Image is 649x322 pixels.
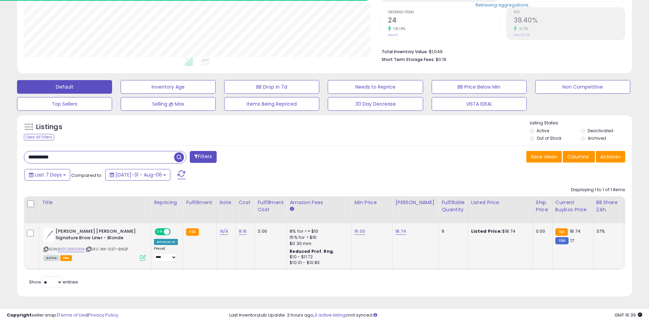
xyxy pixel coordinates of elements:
[567,153,589,160] span: Columns
[596,151,625,163] button: Actions
[588,135,606,141] label: Archived
[170,229,181,235] span: OFF
[596,228,619,234] div: 37%
[570,237,574,244] span: 17
[7,312,118,319] div: seller snap | |
[239,199,252,206] div: Cost
[229,312,642,319] div: Last InventoryLab Update: 3 hours ago, not synced.
[258,199,284,213] div: Fulfillment Cost
[290,199,349,206] div: Amazon Fees
[105,169,170,181] button: [DATE]-31 - Aug-06
[354,228,365,235] a: 16.00
[442,228,463,234] div: 9
[535,80,630,94] button: Non Competitive
[395,199,436,206] div: [PERSON_NAME]
[220,228,228,235] a: N/A
[596,199,621,213] div: BB Share 24h.
[42,199,148,206] div: Title
[186,228,199,236] small: FBA
[25,169,70,181] button: Last 7 Days
[537,128,549,134] label: Active
[571,187,625,193] div: Displaying 1 to 1 of 1 items
[290,234,346,241] div: 15% for > $10
[290,228,346,234] div: 8% for <= $10
[186,199,214,206] div: Fulfillment
[7,312,32,318] strong: Copyright
[537,135,561,141] label: Out of Stock
[290,206,294,212] small: Amazon Fees.
[432,80,527,94] button: BB Price Below Min
[121,80,216,94] button: Inventory Age
[471,199,530,206] div: Listed Price
[570,228,581,234] span: 18.74
[44,255,59,261] span: All listings currently available for purchase on Amazon
[17,97,112,111] button: Top Sellers
[58,312,87,318] a: Terms of Use
[155,229,164,235] span: ON
[471,228,528,234] div: $18.74
[588,128,613,134] label: Deactivated
[36,122,62,132] h5: Listings
[536,228,547,234] div: 0.00
[290,248,334,254] b: Reduced Prof. Rng.
[314,312,348,318] a: 3 active listings
[526,151,562,163] button: Save View
[258,228,281,234] div: 3.06
[86,246,128,252] span: | SKU: XM-IS97-BNQP
[56,228,138,243] b: [PERSON_NAME] [PERSON_NAME] Signature Brow Liner - Blonde
[471,228,502,234] b: Listed Price:
[115,171,162,178] span: [DATE]-31 - Aug-06
[615,312,642,318] span: 2025-08-14 16:39 GMT
[190,151,216,163] button: Filters
[58,246,84,252] a: B00C8A00XM
[239,228,247,235] a: 8.16
[328,80,423,94] button: Needs to Reprice
[432,97,527,111] button: VISTA IDEAL
[536,199,550,213] div: Ship Price
[530,120,632,126] p: Listing States:
[224,97,319,111] button: Items Being Repriced
[395,228,406,235] a: 18.74
[224,80,319,94] button: BB Drop in 7d
[290,254,346,260] div: $10 - $11.72
[555,199,590,213] div: Current Buybox Price
[476,2,530,8] div: Retrieving aggregations..
[290,241,346,247] div: $0.30 min
[154,239,178,245] div: Amazon AI
[555,237,569,244] small: FBM
[44,228,146,260] div: ASIN:
[563,151,595,163] button: Columns
[220,199,233,206] div: Note
[328,97,423,111] button: 30 Day Decrease
[354,199,389,206] div: Min Price
[71,172,103,179] span: Compared to:
[60,255,72,261] span: FBA
[154,246,178,262] div: Preset:
[154,199,180,206] div: Repricing
[555,228,568,236] small: FBA
[29,279,78,285] span: Show: entries
[88,312,118,318] a: Privacy Policy
[35,171,62,178] span: Last 7 Days
[442,199,465,213] div: Fulfillable Quantity
[24,134,54,140] div: Clear All Filters
[290,260,346,266] div: $10.01 - $10.83
[121,97,216,111] button: Selling @ Max
[17,80,112,94] button: Default
[44,228,54,242] img: 21mOax0Y8nL._SL40_.jpg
